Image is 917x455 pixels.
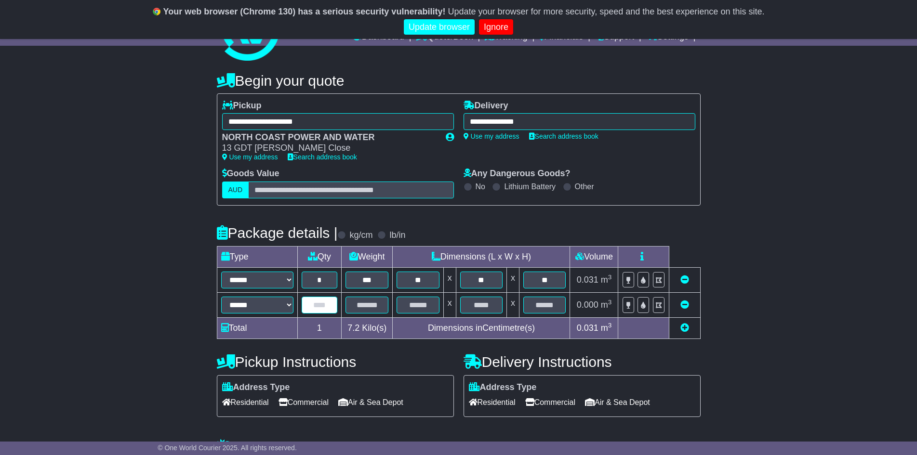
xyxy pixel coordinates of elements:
[469,382,537,393] label: Address Type
[608,273,612,281] sup: 3
[222,169,279,179] label: Goods Value
[464,101,508,111] label: Delivery
[469,395,516,410] span: Residential
[297,317,342,338] td: 1
[575,182,594,191] label: Other
[389,230,405,241] label: lb/in
[443,292,456,317] td: x
[217,439,701,455] h4: Warranty & Insurance
[342,317,393,338] td: Kilo(s)
[222,395,269,410] span: Residential
[464,354,701,370] h4: Delivery Instructions
[570,246,618,267] td: Volume
[217,225,338,241] h4: Package details |
[479,19,513,35] a: Ignore
[297,246,342,267] td: Qty
[608,322,612,329] sup: 3
[443,267,456,292] td: x
[217,317,297,338] td: Total
[608,299,612,306] sup: 3
[507,267,519,292] td: x
[529,132,598,140] a: Search address book
[347,323,359,333] span: 7.2
[464,169,571,179] label: Any Dangerous Goods?
[217,246,297,267] td: Type
[288,153,357,161] a: Search address book
[217,73,701,89] h4: Begin your quote
[680,323,689,333] a: Add new item
[158,444,297,452] span: © One World Courier 2025. All rights reserved.
[222,153,278,161] a: Use my address
[163,7,446,16] b: Your web browser (Chrome 130) has a serious security vulnerability!
[680,275,689,285] a: Remove this item
[577,275,598,285] span: 0.031
[601,275,612,285] span: m
[349,230,372,241] label: kg/cm
[222,382,290,393] label: Address Type
[393,246,570,267] td: Dimensions (L x W x H)
[279,395,329,410] span: Commercial
[601,300,612,310] span: m
[601,323,612,333] span: m
[222,132,436,143] div: NORTH COAST POWER AND WATER
[585,395,650,410] span: Air & Sea Depot
[464,132,519,140] a: Use my address
[404,19,475,35] a: Update browser
[680,300,689,310] a: Remove this item
[393,317,570,338] td: Dimensions in Centimetre(s)
[476,182,485,191] label: No
[222,143,436,154] div: 13 GDT [PERSON_NAME] Close
[507,292,519,317] td: x
[222,101,262,111] label: Pickup
[577,300,598,310] span: 0.000
[338,395,403,410] span: Air & Sea Depot
[222,182,249,198] label: AUD
[504,182,556,191] label: Lithium Battery
[448,7,764,16] span: Update your browser for more security, speed and the best experience on this site.
[577,323,598,333] span: 0.031
[342,246,393,267] td: Weight
[525,395,575,410] span: Commercial
[217,354,454,370] h4: Pickup Instructions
